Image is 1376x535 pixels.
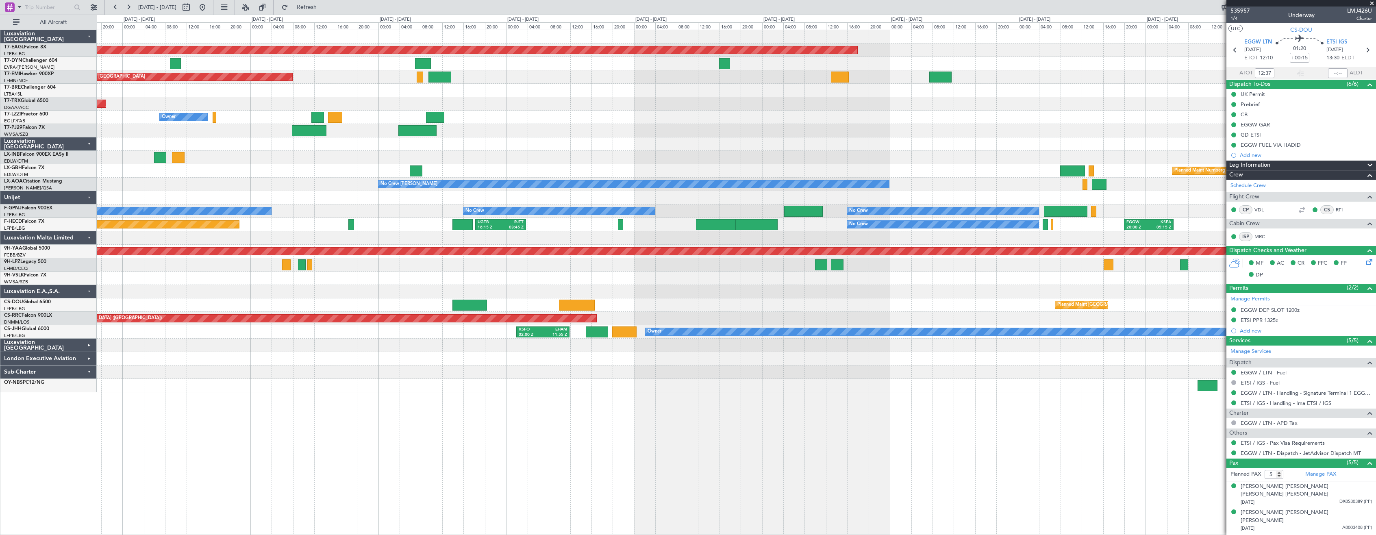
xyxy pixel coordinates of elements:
[187,22,208,30] div: 12:00
[1347,7,1372,15] span: LMJ426U
[1146,22,1167,30] div: 00:00
[677,22,698,30] div: 08:00
[655,22,676,30] div: 04:00
[290,4,324,10] span: Refresh
[1256,259,1263,267] span: MF
[4,259,46,264] a: 9H-LPZLegacy 500
[1149,220,1171,225] div: KSEA
[4,326,22,331] span: CS-JHH
[591,22,613,30] div: 16:00
[720,22,741,30] div: 16:00
[357,22,378,30] div: 20:00
[165,22,186,30] div: 08:00
[1244,54,1258,62] span: ETOT
[4,45,24,50] span: T7-EAGL
[1326,38,1347,46] span: ETSI IGS
[1256,271,1263,279] span: DP
[4,206,22,211] span: F-GPNJ
[1241,101,1260,108] div: Prebrief
[1347,336,1359,345] span: (5/5)
[783,22,804,30] div: 04:00
[1298,259,1304,267] span: CR
[741,22,762,30] div: 20:00
[378,22,400,30] div: 00:00
[1347,283,1359,292] span: (2/2)
[4,179,62,184] a: LX-AOACitation Mustang
[869,22,890,30] div: 20:00
[4,45,46,50] a: T7-EAGLFalcon 8X
[4,300,51,304] a: CS-DOUGlobal 6500
[1057,299,1185,311] div: Planned Maint [GEOGRAPHIC_DATA] ([GEOGRAPHIC_DATA])
[975,22,996,30] div: 16:00
[252,16,283,23] div: [DATE] - [DATE]
[570,22,591,30] div: 12:00
[272,22,293,30] div: 04:00
[1241,379,1280,386] a: ETSI / IGS - Fuel
[1230,470,1261,478] label: Planned PAX
[1082,22,1103,30] div: 12:00
[1241,483,1372,498] div: [PERSON_NAME] [PERSON_NAME] [PERSON_NAME] [PERSON_NAME]
[1318,259,1327,267] span: FFC
[122,22,143,30] div: 00:00
[336,22,357,30] div: 16:00
[4,319,29,325] a: DNMM/LOS
[1241,111,1248,118] div: CB
[528,22,549,30] div: 04:00
[1347,15,1372,22] span: Charter
[1326,46,1343,54] span: [DATE]
[1326,54,1339,62] span: 13:30
[1229,428,1247,438] span: Others
[1188,22,1209,30] div: 08:00
[1149,225,1171,231] div: 05:15 Z
[891,16,922,23] div: [DATE] - [DATE]
[144,22,165,30] div: 04:00
[4,326,49,331] a: CS-JHHGlobal 6000
[1229,219,1260,228] span: Cabin Crew
[1320,205,1334,214] div: CS
[1229,170,1243,180] span: Crew
[635,16,667,23] div: [DATE] - [DATE]
[849,205,868,217] div: No Crew
[380,178,437,190] div: No Crew [PERSON_NAME]
[4,300,23,304] span: CS-DOU
[1341,54,1354,62] span: ELDT
[1210,22,1231,30] div: 12:00
[1229,246,1306,255] span: Dispatch Checks and Weather
[634,22,655,30] div: 00:00
[1347,80,1359,88] span: (6/6)
[4,98,21,103] span: T7-TRX
[1230,7,1250,15] span: 535957
[250,22,272,30] div: 00:00
[1241,91,1265,98] div: UK Permit
[478,225,501,231] div: 18:15 Z
[996,22,1017,30] div: 20:00
[4,78,28,84] a: LFMN/NCE
[4,131,28,137] a: WMSA/SZB
[4,273,24,278] span: 9H-VSLK
[400,22,421,30] div: 04:00
[1240,152,1372,159] div: Add new
[4,252,26,258] a: FCBB/BZV
[4,85,21,90] span: T7-BRE
[1229,358,1252,368] span: Dispatch
[1126,220,1149,225] div: EGGW
[4,306,25,312] a: LFPB/LBG
[4,313,52,318] a: CS-RRCFalcon 900LX
[34,312,162,324] div: Planned Maint [GEOGRAPHIC_DATA] ([GEOGRAPHIC_DATA])
[4,172,28,178] a: EDLW/DTM
[1244,46,1261,54] span: [DATE]
[4,265,28,272] a: LFMD/CEQ
[1260,54,1273,62] span: 12:10
[4,112,48,117] a: T7-LZZIPraetor 600
[4,279,28,285] a: WMSA/SZB
[1019,16,1050,23] div: [DATE] - [DATE]
[500,225,524,231] div: 03:45 Z
[421,22,442,30] div: 08:00
[847,22,868,30] div: 16:00
[507,16,539,23] div: [DATE] - [DATE]
[1241,131,1261,138] div: GD ETSI
[4,185,52,191] a: [PERSON_NAME]/QSA
[1241,307,1300,313] div: EGGW DEP SLOT 1200z
[4,125,45,130] a: T7-PJ29Falcon 7X
[4,98,48,103] a: T7-TRXGlobal 6500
